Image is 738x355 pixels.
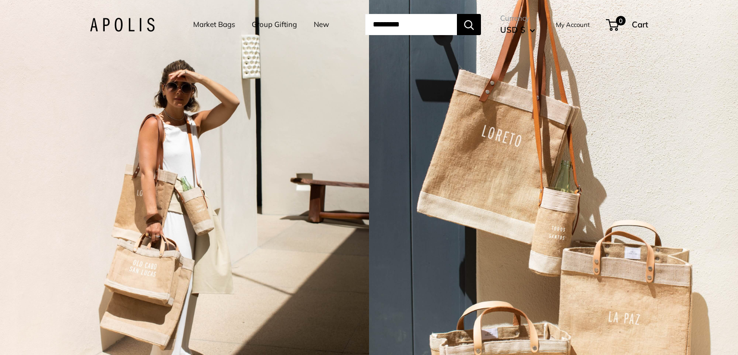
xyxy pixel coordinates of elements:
[616,16,626,25] span: 0
[314,18,329,31] a: New
[556,19,590,30] a: My Account
[457,14,481,35] button: Search
[252,18,297,31] a: Group Gifting
[90,18,155,32] img: Apolis
[607,17,648,32] a: 0 Cart
[500,12,535,25] span: Currency
[500,22,535,38] button: USD $
[365,14,457,35] input: Search...
[632,19,648,29] span: Cart
[193,18,235,31] a: Market Bags
[500,25,525,35] span: USD $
